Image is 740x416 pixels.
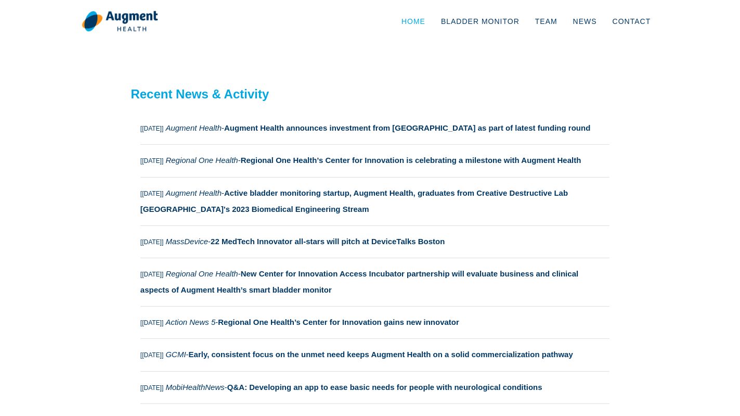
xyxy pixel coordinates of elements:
[565,4,605,39] a: News
[140,372,609,404] a: [[DATE]] MobiHealthNews-Q&A: Developing an app to ease basic needs for people with neurological c...
[224,123,591,132] strong: Augment Health announces investment from [GEOGRAPHIC_DATA] as part of latest funding round
[140,125,163,132] small: [[DATE]]
[433,4,527,39] a: Bladder Monitor
[166,350,186,359] i: GCMI
[140,319,163,326] small: [[DATE]]
[166,383,225,392] i: MobiHealthNews
[227,383,542,392] strong: Q&A: Developing an app to ease basic needs for people with neurological conditions
[605,4,659,39] a: Contact
[140,112,609,144] a: [[DATE]] Augment Health-Augment Health announces investment from [GEOGRAPHIC_DATA] as part of lat...
[166,188,222,197] i: Augment Health
[394,4,433,39] a: Home
[140,190,163,197] small: [[DATE]]
[140,238,163,246] small: [[DATE]]
[82,10,158,32] img: logo
[218,318,459,326] strong: Regional One Health’s Center for Innovation gains new innovator
[140,178,609,225] a: [[DATE]] Augment Health-Active bladder monitoring startup, Augment Health, graduates from Creativ...
[166,237,209,246] i: MassDevice
[166,269,238,278] i: Regional One Health
[131,87,609,102] h2: Recent News & Activity
[166,156,238,165] i: Regional One Health
[140,188,568,213] strong: Active bladder monitoring startup, Augment Health, graduates from Creative Destructive Lab [GEOGR...
[140,351,163,359] small: [[DATE]]
[166,318,216,326] i: Action News 5
[140,307,609,338] a: [[DATE]] Action News 5-Regional One Health’s Center for Innovation gains new innovator
[140,258,609,306] a: [[DATE]] Regional One Health-New Center for Innovation Access Incubator partnership will evaluate...
[140,384,163,392] small: [[DATE]]
[140,269,579,294] strong: New Center for Innovation Access Incubator partnership will evaluate business and clinical aspect...
[211,237,445,246] strong: 22 MedTech Innovator all-stars will pitch at DeviceTalks Boston
[140,157,163,165] small: [[DATE]]
[527,4,565,39] a: Team
[140,271,163,278] small: [[DATE]]
[140,226,609,258] a: [[DATE]] MassDevice-22 MedTech Innovator all-stars will pitch at DeviceTalks Boston
[241,156,581,165] strong: Regional One Health’s Center for Innovation is celebrating a milestone with Augment Health
[166,123,222,132] i: Augment Health
[140,145,609,177] a: [[DATE]] Regional One Health-Regional One Health’s Center for Innovation is celebrating a milesto...
[189,350,573,359] strong: Early, consistent focus on the unmet need keeps Augment Health on a solid commercialization pathway
[140,339,609,371] a: [[DATE]] GCMI-Early, consistent focus on the unmet need keeps Augment Health on a solid commercia...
